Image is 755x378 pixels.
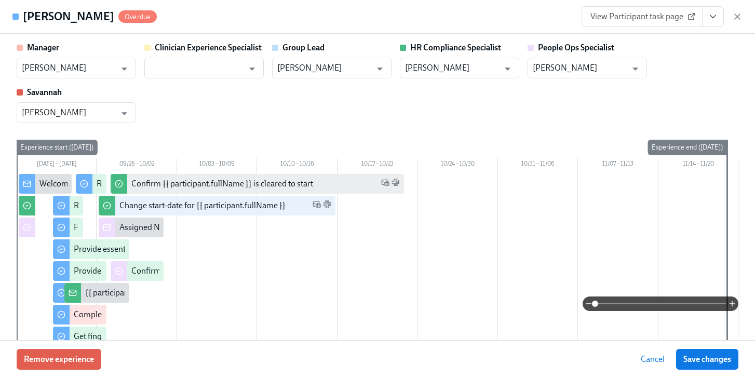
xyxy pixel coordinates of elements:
div: Get fingerprinted [74,331,135,342]
span: Slack [323,200,331,212]
div: 10/24 – 10/30 [417,158,497,172]
strong: Manager [27,43,59,52]
div: 11/14 – 11/20 [658,158,738,172]
div: Experience start ([DATE]) [16,140,98,155]
button: Open [116,61,132,77]
div: Confirm cleared by People Ops [131,265,241,277]
div: 10/17 – 10/23 [338,158,417,172]
div: {{ participant.fullName }} has filled out the onboarding form [85,287,297,299]
button: Open [627,61,643,77]
div: Complete your drug screening [74,309,181,320]
div: 09/26 – 10/02 [97,158,177,172]
button: Open [372,61,388,77]
span: Cancel [641,354,665,365]
div: Fill out the onboarding form [74,222,174,233]
button: Remove experience [17,349,101,370]
button: View task page [702,6,724,27]
h4: [PERSON_NAME] [23,9,114,24]
div: Request your equipment [97,178,184,190]
span: Remove experience [24,354,94,365]
span: Work Email [313,200,321,212]
div: Change start-date for {{ participant.fullName }} [119,200,286,211]
div: Register on the [US_STATE] [MEDICAL_DATA] website [74,200,265,211]
div: Confirm {{ participant.fullName }} is cleared to start [131,178,313,190]
div: Provide essential professional documentation [74,244,236,255]
div: Experience end ([DATE]) [648,140,727,155]
button: Open [244,61,260,77]
button: Save changes [676,349,738,370]
strong: Clinician Experience Specialist [155,43,262,52]
span: Save changes [683,354,731,365]
strong: People Ops Specialist [538,43,614,52]
div: Provide documents for your I9 verification [74,265,223,277]
span: Slack [392,178,400,190]
div: 10/03 – 10/09 [177,158,257,172]
div: [DATE] – [DATE] [17,158,97,172]
button: Open [500,61,516,77]
button: Cancel [633,349,672,370]
span: Work Email [381,178,389,190]
div: Welcome from the Charlie Health Compliance Team 👋 [39,178,235,190]
strong: HR Compliance Specialist [410,43,501,52]
strong: Group Lead [282,43,325,52]
a: View Participant task page [582,6,703,27]
div: Assigned New Hire [119,222,187,233]
div: 10/10 – 10/16 [257,158,337,172]
span: View Participant task page [590,11,694,22]
div: 10/31 – 11/06 [498,158,578,172]
span: Overdue [118,13,157,21]
div: 11/07 – 11/13 [578,158,658,172]
strong: Savannah [27,87,62,97]
button: Open [116,105,132,122]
